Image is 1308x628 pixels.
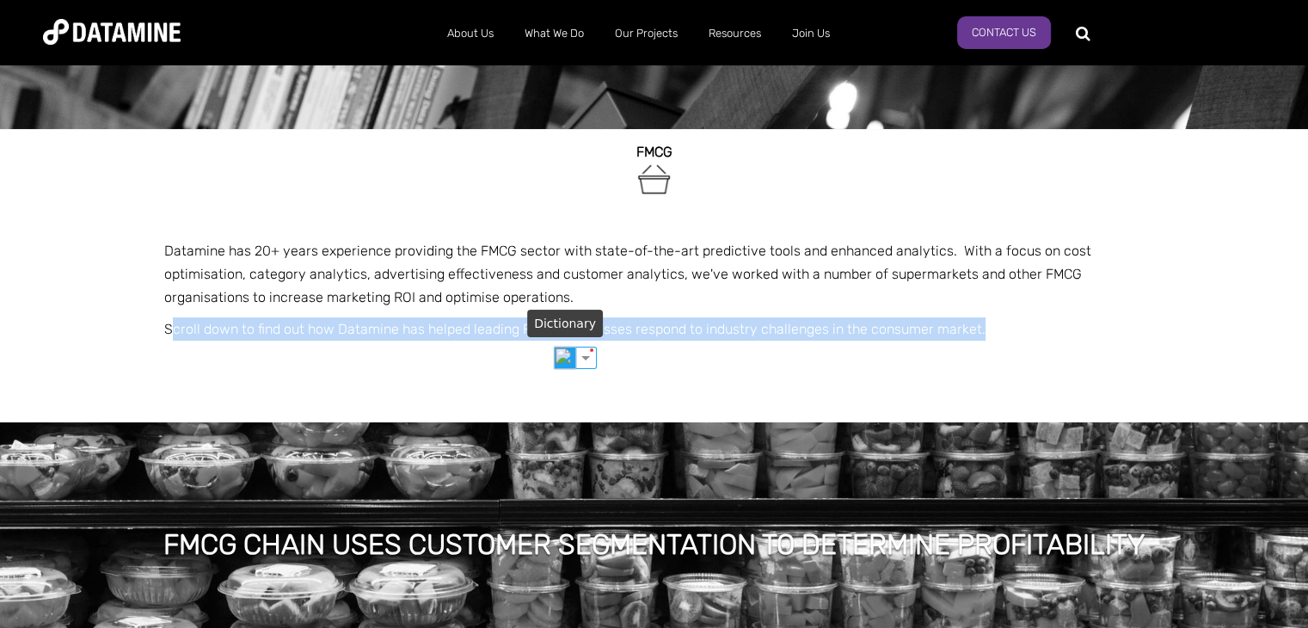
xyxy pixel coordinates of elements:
h2: FMCG [164,145,1145,160]
p: Scroll down to find out how Datamine has helped leading FMCG businesses respond to industry chall... [164,317,1145,341]
a: Contact Us [957,16,1051,49]
p: Datamine has 20+ years experience providing the FMCG sector with state-of-the-art predictive tool... [164,239,1145,310]
h1: FMCG CHAIN USES CUSTOMER SEGMENTATION TO DETERMINE PROFITABILITY [163,526,1145,563]
img: FMCG-1 [635,160,673,199]
img: Datamine [43,19,181,45]
a: Our Projects [599,11,693,56]
a: Join Us [777,11,845,56]
a: Resources [693,11,777,56]
a: About Us [432,11,509,56]
a: What We Do [509,11,599,56]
